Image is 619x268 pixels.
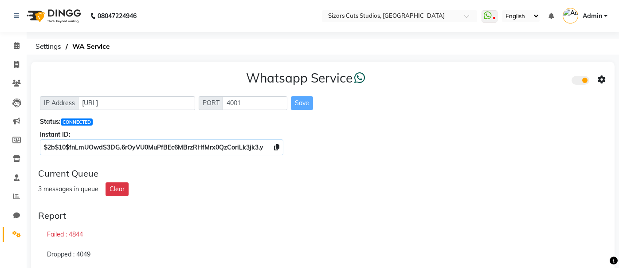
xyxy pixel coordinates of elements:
[583,12,602,21] span: Admin
[223,96,287,110] input: Sizing example input
[38,168,607,179] div: Current Queue
[38,244,607,265] div: Dropped : 4049
[38,210,607,221] div: Report
[31,39,66,55] span: Settings
[44,143,263,151] span: $2b$10$fnLmUOwdS3DG.6rOyVU0MuPfBEc6MBrzRHfMrx0QzCoriLk3jk3.y
[98,4,137,28] b: 08047224946
[38,185,98,194] div: 3 messages in queue
[106,182,129,196] button: Clear
[563,8,578,24] img: Admin
[78,96,195,110] input: Sizing example input
[199,96,223,110] span: PORT
[38,225,607,245] div: Failed : 4844
[40,96,79,110] span: IP Address
[68,39,114,55] span: WA Service
[246,71,365,86] h3: Whatsapp Service
[40,117,606,126] div: Status:
[40,130,606,139] div: Instant ID:
[23,4,83,28] img: logo
[61,118,93,126] span: CONNECTED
